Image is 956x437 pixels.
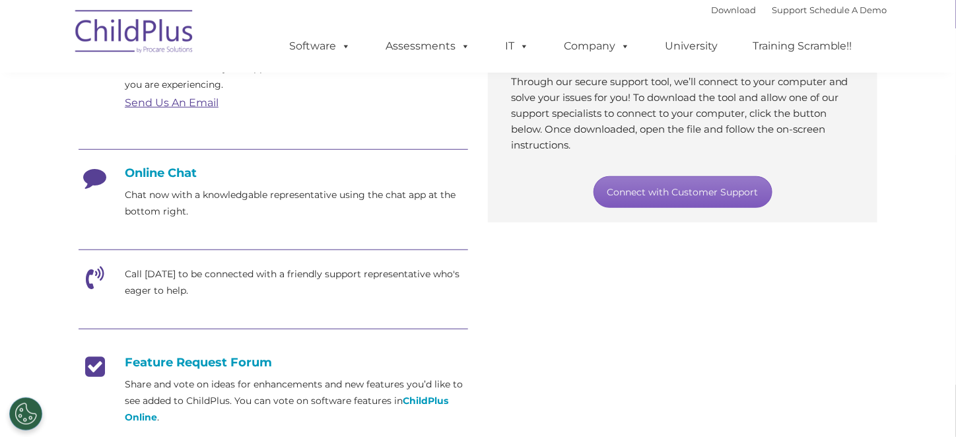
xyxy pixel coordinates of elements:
[125,187,468,220] p: Chat now with a knowledgable representative using the chat app at the bottom right.
[125,376,468,426] p: Share and vote on ideas for enhancements and new features you’d like to see added to ChildPlus. Y...
[492,33,542,59] a: IT
[809,5,887,15] a: Schedule A Demo
[69,1,201,67] img: ChildPlus by Procare Solutions
[711,5,756,15] a: Download
[372,33,483,59] a: Assessments
[551,33,643,59] a: Company
[890,374,956,437] iframe: Chat Widget
[79,355,468,370] h4: Feature Request Forum
[711,5,887,15] font: |
[125,60,468,93] p: Send an email directly to support with details about the concern or issue you are experiencing.
[652,33,731,59] a: University
[772,5,807,15] a: Support
[739,33,866,59] a: Training Scramble!!
[276,33,364,59] a: Software
[125,96,219,109] a: Send Us An Email
[594,176,772,208] a: Connect with Customer Support
[125,266,468,299] p: Call [DATE] to be connected with a friendly support representative who's eager to help.
[79,166,468,180] h4: Online Chat
[9,397,42,430] button: Cookies Settings
[511,74,854,153] p: Through our secure support tool, we’ll connect to your computer and solve your issues for you! To...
